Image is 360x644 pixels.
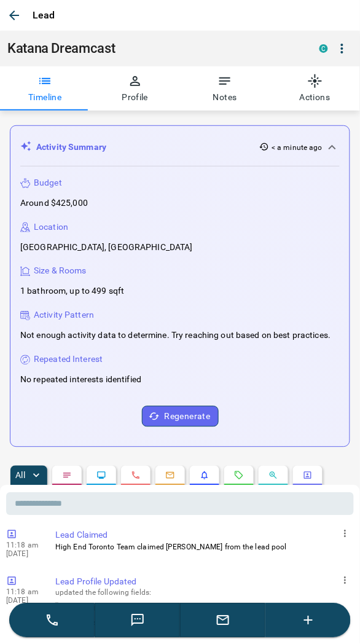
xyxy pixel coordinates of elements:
div: Activity Summary< a minute ago [20,136,340,159]
p: Repeated Interest [34,353,103,366]
p: Location [34,221,68,234]
p: Around $425,000 [20,197,88,210]
svg: Calls [131,471,141,481]
p: [DATE] [6,597,43,605]
button: Notes [180,66,270,111]
p: Activity Summary [36,141,106,154]
p: [GEOGRAPHIC_DATA], [GEOGRAPHIC_DATA] [20,241,193,254]
svg: Notes [62,471,72,481]
p: No repeated interests identified [20,374,141,387]
svg: Emails [165,471,175,481]
p: 11:18 am [6,588,43,597]
p: Not enough activity data to determine. Try reaching out based on best practices. [20,329,331,342]
p: [DATE] [6,550,43,559]
p: Budget [34,176,62,189]
p: Lead Claimed [55,529,349,542]
p: < a minute ago [272,142,323,153]
button: Profile [90,66,181,111]
p: Activity Pattern [34,309,94,322]
p: 1 bathroom, up to 499 sqft [20,285,124,298]
svg: Requests [234,471,244,481]
div: condos.ca [319,44,328,53]
p: Lead Profile Updated [55,576,349,589]
p: High End Toronto Team claimed [PERSON_NAME] from the lead pool [55,542,349,553]
button: Regenerate [142,406,219,427]
h1: Katana Dreamcast [7,41,301,57]
svg: Listing Alerts [200,471,209,481]
svg: Opportunities [268,471,278,481]
p: 11:18 am [6,541,43,550]
p: updated the following fields: [55,589,349,597]
p: Size & Rooms [34,265,87,278]
p: Lead [33,8,55,23]
svg: Agent Actions [303,471,313,481]
svg: Lead Browsing Activity [96,471,106,481]
p: All [15,471,25,480]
